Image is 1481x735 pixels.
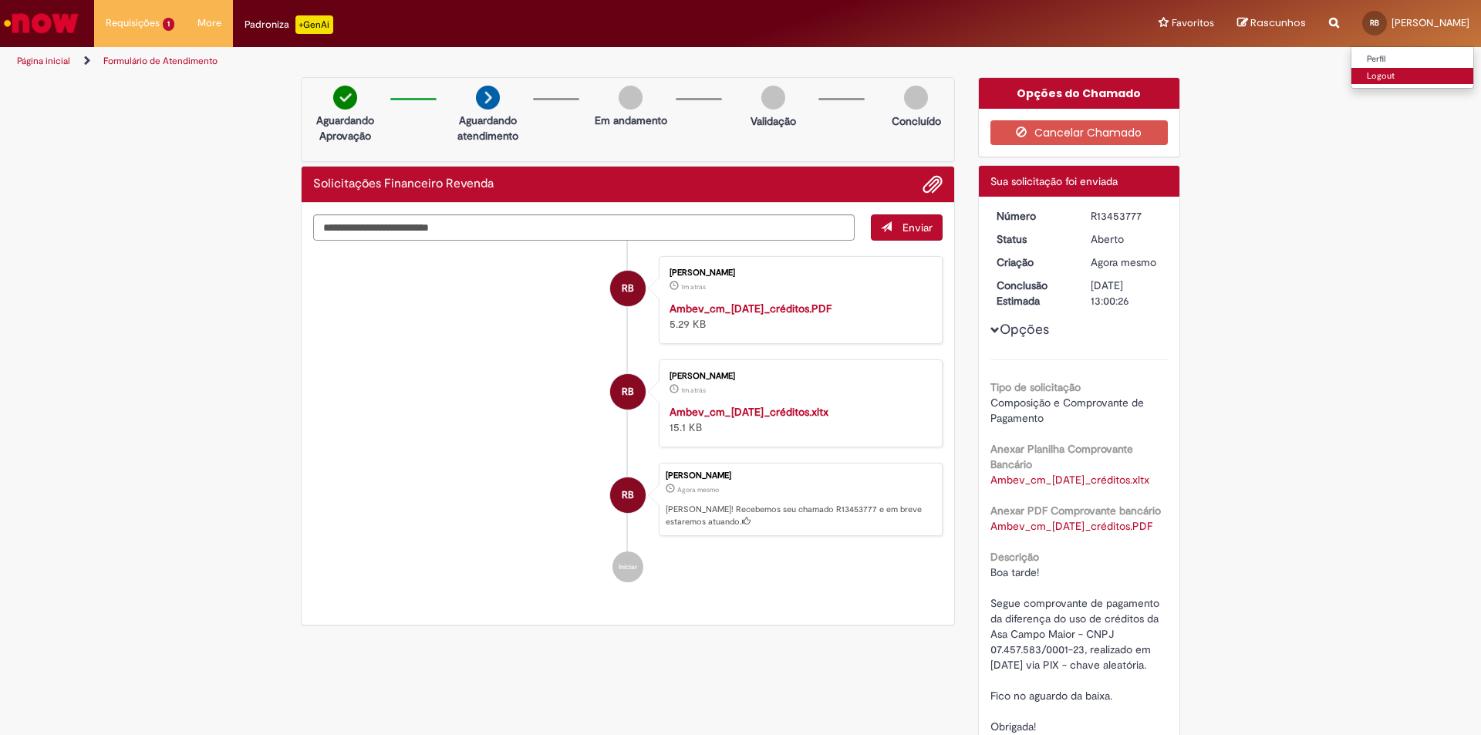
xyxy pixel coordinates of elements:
a: Perfil [1351,51,1473,68]
span: Sua solicitação foi enviada [990,174,1118,188]
p: Concluído [892,113,941,129]
span: 1m atrás [681,282,706,292]
span: More [197,15,221,31]
dt: Número [985,208,1080,224]
span: RB [622,373,634,410]
div: Rosalana Borges [610,271,646,306]
span: Rascunhos [1250,15,1306,30]
time: 27/08/2025 16:59:53 [681,282,706,292]
p: Em andamento [595,113,667,128]
div: 5.29 KB [670,301,926,332]
button: Cancelar Chamado [990,120,1169,145]
div: [PERSON_NAME] [666,471,934,480]
div: Opções do Chamado [979,78,1180,109]
img: ServiceNow [2,8,81,39]
b: Tipo de solicitação [990,380,1081,394]
p: +GenAi [295,15,333,34]
div: 15.1 KB [670,404,926,435]
dt: Status [985,231,1080,247]
img: arrow-next.png [476,86,500,110]
button: Adicionar anexos [923,174,943,194]
span: 1m atrás [681,386,706,395]
b: Anexar PDF Comprovante bancário [990,504,1161,518]
a: Download de Ambev_cm_27.08.2028_créditos.xltx [990,473,1149,487]
a: Ambev_cm_[DATE]_créditos.PDF [670,302,832,315]
h2: Solicitações Financeiro Revenda Histórico de tíquete [313,177,494,191]
span: RB [1370,18,1379,28]
img: img-circle-grey.png [619,86,643,110]
div: Rosalana Borges [610,477,646,513]
div: [DATE] 13:00:26 [1091,278,1162,308]
span: RB [622,477,634,514]
dt: Criação [985,255,1080,270]
a: Ambev_cm_[DATE]_créditos.xltx [670,405,828,419]
div: R13453777 [1091,208,1162,224]
textarea: Digite sua mensagem aqui... [313,214,855,241]
span: Agora mesmo [677,485,719,494]
span: Requisições [106,15,160,31]
dt: Conclusão Estimada [985,278,1080,308]
span: 1 [163,18,174,31]
ul: Trilhas de página [12,47,976,76]
b: Anexar Planilha Comprovante Bancário [990,442,1133,471]
img: check-circle-green.png [333,86,357,110]
p: [PERSON_NAME]! Recebemos seu chamado R13453777 e em breve estaremos atuando. [666,504,934,528]
div: [PERSON_NAME] [670,268,926,278]
p: Aguardando atendimento [450,113,525,143]
a: Página inicial [17,55,70,67]
span: Enviar [902,221,933,234]
div: 27/08/2025 17:00:21 [1091,255,1162,270]
a: Rascunhos [1237,16,1306,31]
span: Composição e Comprovante de Pagamento [990,396,1147,425]
a: Download de Ambev_cm_27.08.2025_créditos.PDF [990,519,1152,533]
div: Rosalana Borges [610,374,646,410]
time: 27/08/2025 17:00:21 [1091,255,1156,269]
span: Favoritos [1172,15,1214,31]
p: Aguardando Aprovação [308,113,383,143]
time: 27/08/2025 17:00:21 [677,485,719,494]
time: 27/08/2025 16:59:48 [681,386,706,395]
span: Agora mesmo [1091,255,1156,269]
div: Aberto [1091,231,1162,247]
a: Formulário de Atendimento [103,55,218,67]
p: Validação [751,113,796,129]
ul: Histórico de tíquete [313,241,943,598]
span: [PERSON_NAME] [1392,16,1469,29]
a: Logout [1351,68,1473,85]
span: RB [622,270,634,307]
img: img-circle-grey.png [904,86,928,110]
b: Descrição [990,550,1039,564]
div: Padroniza [245,15,333,34]
img: img-circle-grey.png [761,86,785,110]
li: Rosalana Borges [313,463,943,537]
div: [PERSON_NAME] [670,372,926,381]
button: Enviar [871,214,943,241]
